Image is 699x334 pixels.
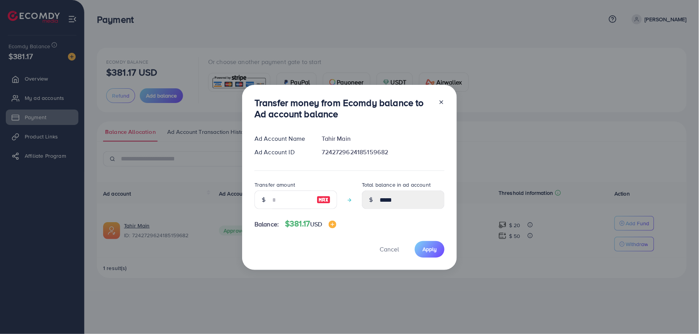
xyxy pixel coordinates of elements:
img: image [329,221,336,228]
button: Apply [415,241,445,258]
div: Tahir Main [316,134,451,143]
div: Ad Account ID [248,148,316,157]
h3: Transfer money from Ecomdy balance to Ad account balance [254,97,432,120]
img: image [317,195,331,204]
span: Apply [422,245,437,253]
h4: $381.17 [285,219,336,229]
div: 7242729624185159682 [316,148,451,157]
button: Cancel [370,241,409,258]
div: Ad Account Name [248,134,316,143]
span: Balance: [254,220,279,229]
span: Cancel [380,245,399,253]
span: USD [310,220,322,228]
label: Total balance in ad account [362,181,431,189]
label: Transfer amount [254,181,295,189]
